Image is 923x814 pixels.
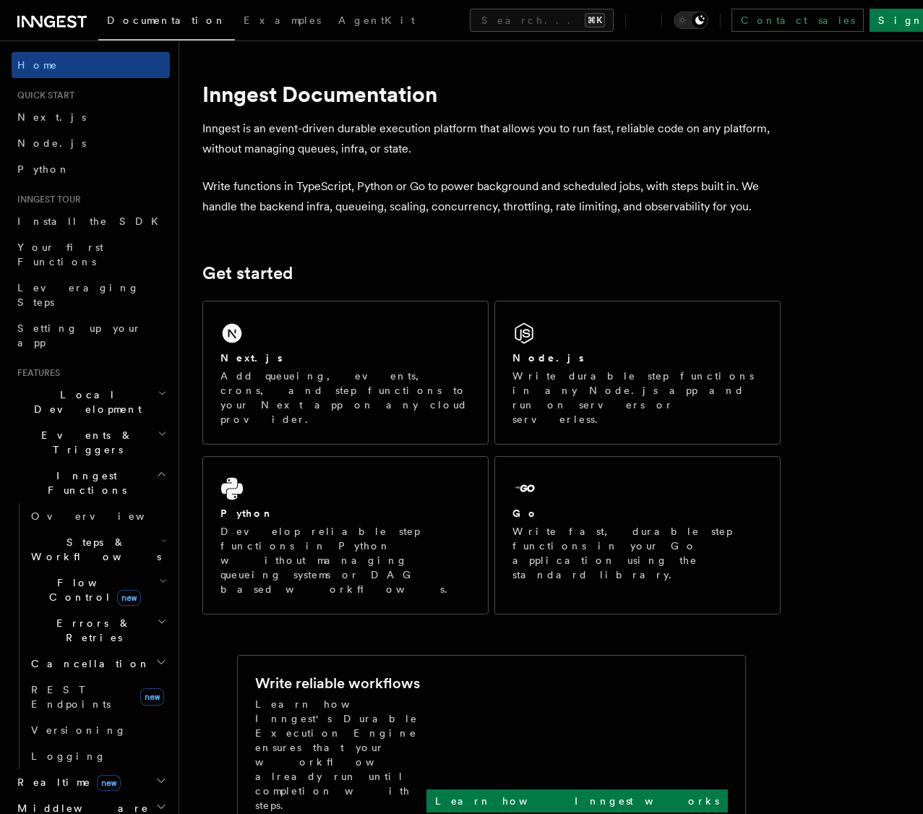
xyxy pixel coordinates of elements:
span: Your first Functions [17,241,103,267]
button: Cancellation [25,651,170,677]
h2: Write reliable workflows [255,673,420,693]
span: Cancellation [25,656,150,671]
a: Versioning [25,717,170,743]
button: Errors & Retries [25,610,170,651]
h2: Node.js [512,351,584,365]
span: Overview [31,510,180,522]
span: Setting up your app [17,322,142,348]
span: Home [17,58,58,72]
span: new [117,590,141,606]
span: Inngest Functions [12,468,156,497]
span: Node.js [17,137,86,149]
button: Toggle dark mode [674,12,708,29]
a: Examples [235,4,330,39]
a: Learn how Inngest works [426,789,728,813]
p: Add queueing, events, crons, and step functions to your Next app on any cloud provider. [220,369,471,427]
kbd: ⌘K [585,13,605,27]
a: Contact sales [731,9,864,32]
a: Logging [25,743,170,769]
span: AgentKit [338,14,415,26]
p: Learn how Inngest works [435,794,719,808]
p: Write fast, durable step functions in your Go application using the standard library. [512,524,763,582]
h2: Go [512,506,538,520]
button: Search...⌘K [470,9,614,32]
p: Write functions in TypeScript, Python or Go to power background and scheduled jobs, with steps bu... [202,176,781,217]
span: Versioning [31,724,126,736]
span: new [140,688,164,706]
a: Setting up your app [12,315,170,356]
span: Errors & Retries [25,616,157,645]
span: Flow Control [25,575,159,604]
span: Examples [244,14,321,26]
button: Local Development [12,382,170,422]
span: Inngest tour [12,194,81,205]
a: Home [12,52,170,78]
a: AgentKit [330,4,424,39]
span: Python [17,163,70,175]
span: new [97,775,121,791]
a: Overview [25,503,170,529]
a: Leveraging Steps [12,275,170,315]
a: Your first Functions [12,234,170,275]
button: Realtimenew [12,769,170,795]
p: Develop reliable step functions in Python without managing queueing systems or DAG based workflows. [220,524,471,596]
div: Inngest Functions [12,503,170,769]
span: Realtime [12,775,121,789]
a: Next.jsAdd queueing, events, crons, and step functions to your Next app on any cloud provider. [202,301,489,445]
span: Quick start [12,90,74,101]
button: Steps & Workflows [25,529,170,570]
button: Inngest Functions [12,463,170,503]
a: Python [12,156,170,182]
a: GoWrite fast, durable step functions in your Go application using the standard library. [494,456,781,614]
span: Next.js [17,111,86,123]
a: Install the SDK [12,208,170,234]
p: Write durable step functions in any Node.js app and run on servers or serverless. [512,369,763,427]
span: Events & Triggers [12,428,158,457]
span: Features [12,367,60,379]
h1: Inngest Documentation [202,81,781,107]
span: REST Endpoints [31,684,111,710]
a: Next.js [12,104,170,130]
h2: Next.js [220,351,283,365]
h2: Python [220,506,274,520]
button: Events & Triggers [12,422,170,463]
p: Inngest is an event-driven durable execution platform that allows you to run fast, reliable code ... [202,119,781,159]
a: REST Endpointsnew [25,677,170,717]
span: Documentation [107,14,226,26]
span: Steps & Workflows [25,535,161,564]
span: Logging [31,750,106,762]
a: Documentation [98,4,235,40]
a: Node.js [12,130,170,156]
button: Flow Controlnew [25,570,170,610]
a: Get started [202,263,293,283]
span: Install the SDK [17,215,167,227]
a: Node.jsWrite durable step functions in any Node.js app and run on servers or serverless. [494,301,781,445]
a: PythonDevelop reliable step functions in Python without managing queueing systems or DAG based wo... [202,456,489,614]
span: Leveraging Steps [17,282,139,308]
span: Local Development [12,387,158,416]
p: Learn how Inngest's Durable Execution Engine ensures that your workflow already run until complet... [255,697,426,813]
